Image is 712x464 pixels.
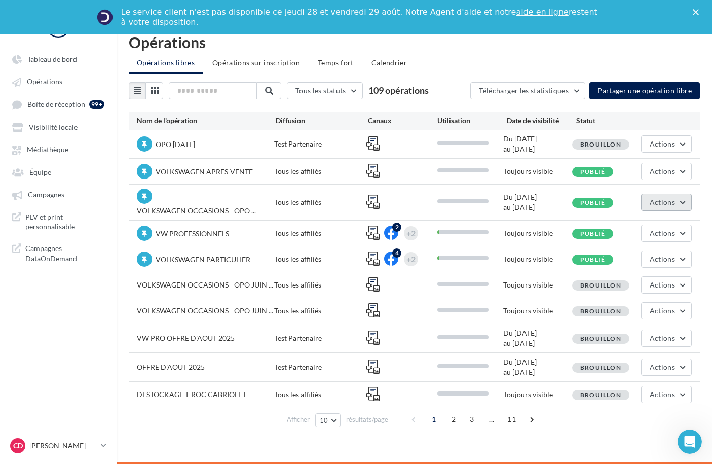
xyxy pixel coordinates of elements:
span: Brouillon [580,281,621,289]
div: Nom de l'opération [137,116,276,126]
span: 1 [426,411,442,427]
span: 2 [445,411,462,427]
div: Statut [576,116,646,126]
span: résultats/page [346,415,388,424]
span: Actions [650,280,675,289]
span: Brouillon [580,391,621,399]
div: Tous les affiliés [274,306,366,316]
div: Test Partenaire [274,139,366,149]
button: Actions [641,330,692,347]
span: VOLKSWAGEN PARTICULIER [156,255,250,264]
span: Publié [580,199,605,206]
span: VW PRO OFFRE D'AOUT 2025 [137,334,235,342]
span: 11 [503,411,520,427]
span: Actions [650,363,675,371]
span: Tableau de bord [27,55,77,63]
button: Télécharger les statistiques [470,82,585,99]
span: Actions [650,167,675,175]
button: Actions [641,386,692,403]
span: Afficher [287,415,310,424]
span: VOLKSWAGEN APRES-VENTE [156,167,253,176]
span: Brouillon [580,140,621,148]
div: Toujours visible [503,306,572,316]
button: Actions [641,302,692,319]
span: VW PROFESSIONNELS [156,229,229,238]
a: Équipe [6,163,110,181]
span: Médiathèque [27,146,68,154]
span: Campagnes DataOnDemand [25,243,104,263]
div: Tous les affiliés [274,389,366,400]
div: +2 [406,252,416,266]
span: PLV et print personnalisable [25,212,104,232]
span: Visibilité locale [29,123,78,131]
div: Toujours visible [503,280,572,290]
div: Toujours visible [503,228,572,238]
div: Du [DATE] au [DATE] [503,134,572,154]
div: Canaux [368,116,437,126]
span: CD [13,441,23,451]
span: VOLKSWAGEN OCCASIONS - OPO JUIN ... [137,280,273,289]
iframe: Intercom live chat [678,430,702,454]
button: Actions [641,225,692,242]
span: Publié [580,168,605,175]
span: Actions [650,139,675,148]
div: Date de visibilité [507,116,576,126]
a: Visibilité locale [6,118,110,136]
a: Boîte de réception 99+ [6,95,110,114]
span: ... [483,411,500,427]
div: Du [DATE] au [DATE] [503,357,572,377]
button: Actions [641,194,692,211]
a: Opérations [6,72,110,90]
span: Temps fort [318,58,354,67]
button: Actions [641,359,692,376]
div: Toujours visible [503,389,572,400]
div: Tous les affiliés [274,280,366,290]
div: 2 [392,223,401,232]
a: CD [PERSON_NAME] [8,436,108,455]
a: PLV et print personnalisable [6,208,110,236]
div: +2 [406,226,416,240]
span: Actions [650,229,675,237]
span: VOLKSWAGEN OCCASIONS - OPO JUIN ... [137,306,273,315]
span: Boîte de réception [27,100,85,109]
span: Brouillon [580,307,621,315]
div: Tous les affiliés [274,228,366,238]
div: Test Partenaire [274,362,366,372]
div: Du [DATE] au [DATE] [503,328,572,348]
button: Actions [641,135,692,153]
a: aide en ligne [516,7,568,17]
button: Actions [641,251,692,268]
button: Partager une opération libre [589,82,700,99]
span: Télécharger les statistiques [479,86,569,95]
span: Actions [650,255,675,263]
span: Opérations sur inscription [212,58,300,67]
span: 3 [464,411,480,427]
span: VOLKSWAGEN OCCASIONS - OPO ... [137,206,256,215]
div: Diffusion [276,116,368,126]
span: Opérations [27,78,62,86]
div: Utilisation [437,116,507,126]
span: Tous les statuts [295,86,346,95]
a: Campagnes [6,185,110,203]
button: Actions [641,163,692,180]
span: OFFRE D'AOUT 2025 [137,363,205,371]
span: Brouillon [580,364,621,371]
span: Actions [650,198,675,206]
img: Profile image for Service-Client [97,9,113,25]
div: 99+ [89,100,104,109]
a: Campagnes DataOnDemand [6,239,110,267]
span: Calendrier [371,58,407,67]
a: Tableau de bord [6,50,110,68]
button: 10 [315,413,341,427]
div: Toujours visible [503,166,572,176]
div: Tous les affiliés [274,166,366,176]
span: Publié [580,230,605,237]
a: Médiathèque [6,140,110,158]
div: Test Partenaire [274,333,366,343]
span: Équipe [29,168,51,176]
div: Fermer [693,9,703,15]
button: Tous les statuts [287,82,363,99]
span: 10 [320,416,328,424]
span: Campagnes [28,191,64,199]
span: Actions [650,334,675,342]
